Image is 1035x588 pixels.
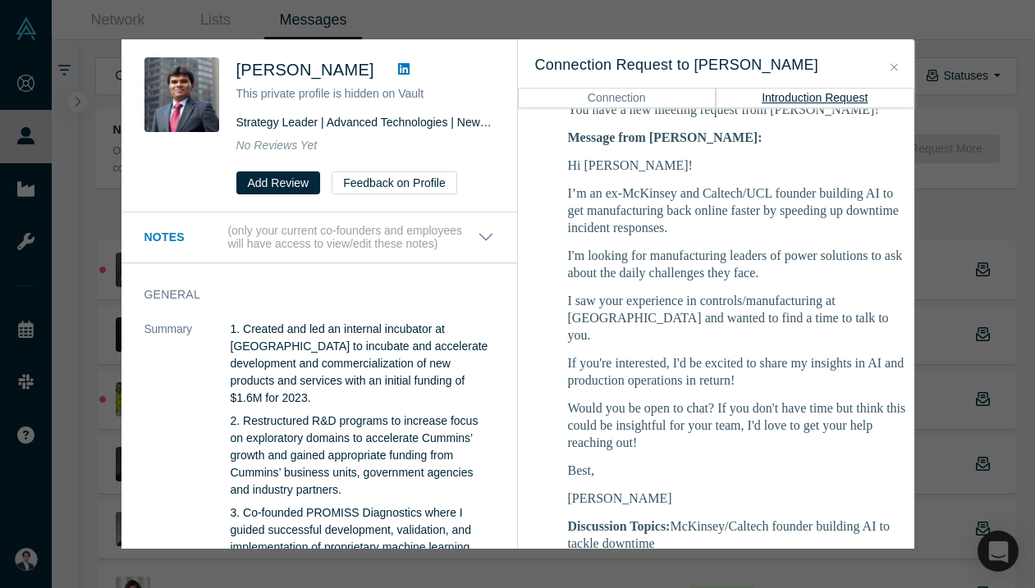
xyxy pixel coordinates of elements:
span: No Reviews Yet [236,139,318,152]
b: Discussion Topics: [568,519,671,533]
p: 1. Created and led an internal incubator at [GEOGRAPHIC_DATA] to incubate and accelerate developm... [231,321,494,407]
button: Connection [518,88,717,107]
h3: Notes [144,229,225,246]
h3: Connection Request to [PERSON_NAME] [535,54,897,76]
p: Hi [PERSON_NAME]! [568,157,913,174]
p: This private profile is hidden on Vault [236,85,494,103]
span: Strategy Leader | Advanced Technologies | New Ventures | Decarbonization [236,116,621,129]
p: If you're interested, I'd be excited to share my insights in AI and production operations in return! [568,354,913,389]
button: Feedback on Profile [332,171,457,194]
p: Best, [568,462,913,479]
p: I’m an ex-McKinsey and Caltech/UCL founder building AI to get manufacturing back online faster by... [568,185,913,236]
h3: General [144,286,471,303]
p: McKinsey/Caltech founder building AI to tackle downtime [568,517,913,552]
button: Introduction Request [716,88,914,107]
p: I'm looking for manufacturing leaders of power solutions to ask about the daily challenges they f... [568,247,913,281]
span: [PERSON_NAME] [236,61,374,79]
b: Message from [PERSON_NAME]: [568,130,763,144]
p: You have a new meeting request from [PERSON_NAME]! [568,101,913,118]
p: 2. Restructured R&D programs to increase focus on exploratory domains to accelerate Cummins’ grow... [231,413,494,499]
p: [PERSON_NAME] [568,490,913,507]
img: Jeffrey Diwakar's Profile Image [144,57,219,132]
button: Close [886,58,903,77]
button: Notes (only your current co-founders and employees will have access to view/edit these notes) [144,224,494,252]
p: I saw your experience in controls/manufacturing at [GEOGRAPHIC_DATA] and wanted to find a time to... [568,292,913,344]
p: Would you be open to chat? If you don't have time but think this could be insightful for your tea... [568,399,913,451]
p: (only your current co-founders and employees will have access to view/edit these notes) [227,224,477,252]
button: Add Review [236,171,321,194]
p: 3. Co-founded PROMISS Diagnostics where I guided successful development, validation, and implemen... [231,504,494,573]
